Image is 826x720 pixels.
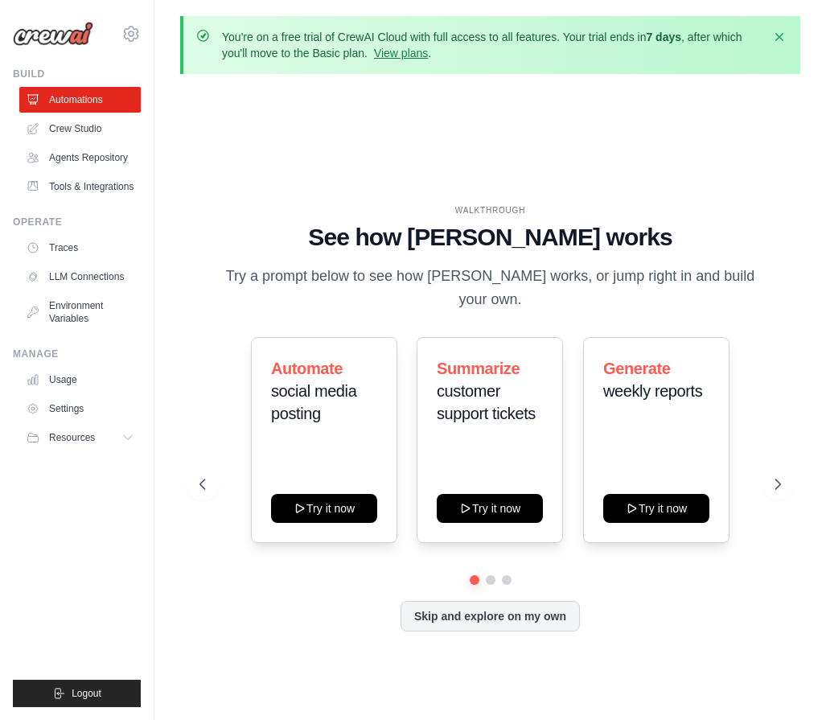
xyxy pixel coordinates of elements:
button: Try it now [271,494,377,523]
button: Skip and explore on my own [401,601,580,632]
div: Build [13,68,141,80]
a: Settings [19,396,141,422]
a: Traces [19,235,141,261]
div: Manage [13,348,141,360]
p: You're on a free trial of CrewAI Cloud with full access to all features. Your trial ends in , aft... [222,29,762,61]
button: Logout [13,680,141,707]
span: Logout [72,687,101,700]
a: Tools & Integrations [19,174,141,200]
a: Usage [19,367,141,393]
button: Resources [19,425,141,451]
div: Operate [13,216,141,228]
span: Automate [271,360,343,377]
span: social media posting [271,382,356,422]
div: WALKTHROUGH [199,204,781,216]
button: Try it now [437,494,543,523]
h1: See how [PERSON_NAME] works [199,223,781,252]
a: Environment Variables [19,293,141,331]
span: Generate [603,360,671,377]
a: View plans [374,47,428,60]
span: Resources [49,431,95,444]
strong: 7 days [646,31,681,43]
a: Agents Repository [19,145,141,171]
button: Try it now [603,494,709,523]
a: LLM Connections [19,264,141,290]
p: Try a prompt below to see how [PERSON_NAME] works, or jump right in and build your own. [220,265,761,312]
span: Summarize [437,360,520,377]
a: Crew Studio [19,116,141,142]
span: customer support tickets [437,382,536,422]
img: Logo [13,22,93,46]
span: weekly reports [603,382,702,400]
a: Automations [19,87,141,113]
